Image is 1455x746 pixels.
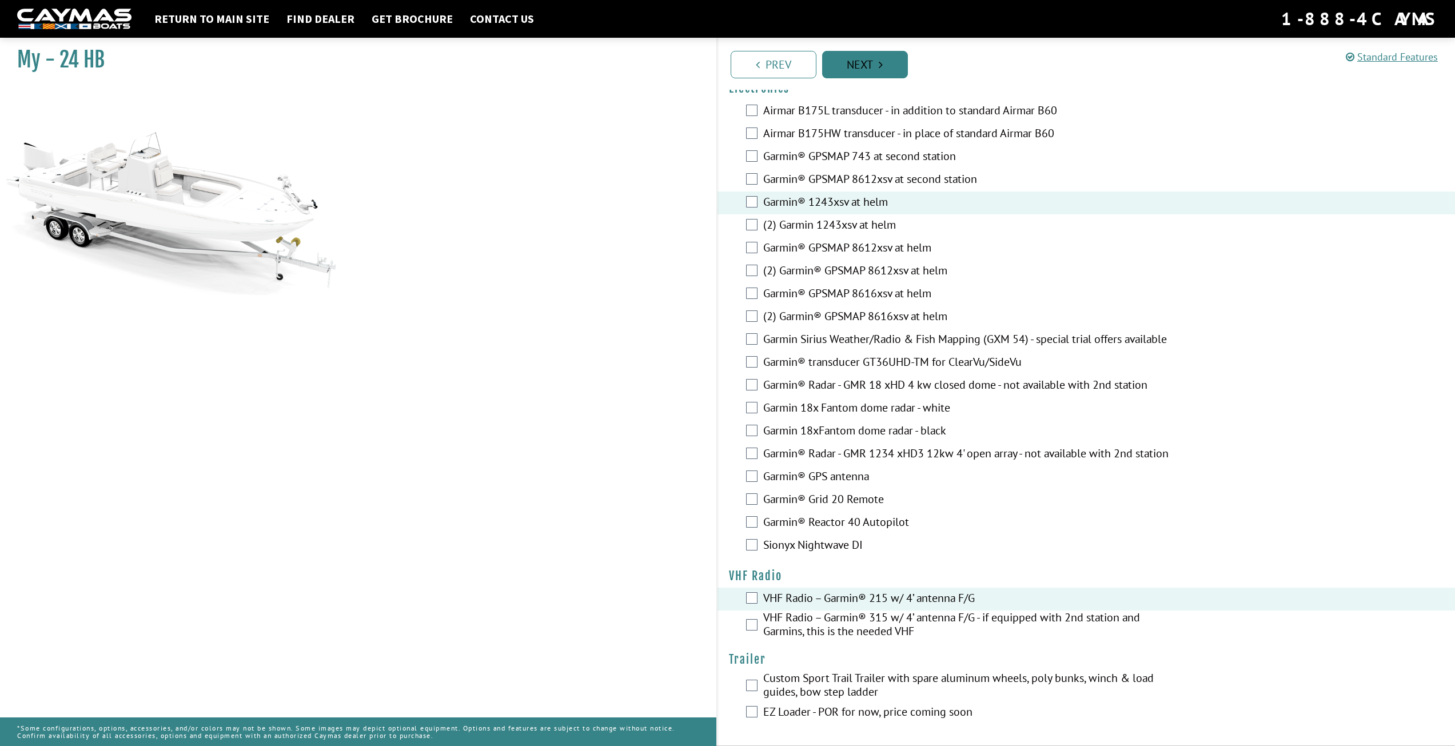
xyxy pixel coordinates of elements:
label: Garmin 18xFantom dome radar - black [763,424,1178,440]
p: *Some configurations, options, accessories, and/or colors may not be shown. Some images may depic... [17,719,699,745]
h4: VHF Radio [729,569,1444,583]
label: Garmin® GPS antenna [763,469,1178,486]
a: Return to main site [149,11,275,26]
label: VHF Radio – Garmin® 215 w/ 4’ antenna F/G [763,591,1178,608]
label: (2) Garmin® GPSMAP 8616xsv at helm [763,309,1178,326]
label: Airmar B175L transducer - in addition to standard Airmar B60 [763,103,1178,120]
label: Garmin® transducer GT36UHD-TM for ClearVu/SideVu [763,355,1178,372]
label: Garmin® 1243xsv at helm [763,195,1178,212]
label: Custom Sport Trail Trailer with spare aluminum wheels, poly bunks, winch & load guides, bow step ... [763,671,1178,701]
h4: Trailer [729,652,1444,667]
label: Garmin® GPSMAP 8612xsv at second station [763,172,1178,189]
a: Get Brochure [366,11,459,26]
label: EZ Loader - POR for now, price coming soon [763,705,1178,721]
h1: My - 24 HB [17,47,688,73]
label: Garmin® Reactor 40 Autopilot [763,515,1178,532]
a: Prev [731,51,816,78]
label: Sionyx Nightwave DI [763,538,1178,554]
label: VHF Radio – Garmin® 315 w/ 4’ antenna F/G - if equipped with 2nd station and Garmins, this is the... [763,611,1178,641]
a: Find Dealer [281,11,360,26]
a: Next [822,51,908,78]
label: (2) Garmin 1243xsv at helm [763,218,1178,234]
label: Garmin 18x Fantom dome radar - white [763,401,1178,417]
label: (2) Garmin® GPSMAP 8612xsv at helm [763,264,1178,280]
label: Garmin® Grid 20 Remote [763,492,1178,509]
label: Garmin® GPSMAP 8616xsv at helm [763,286,1178,303]
div: 1-888-4CAYMAS [1281,6,1438,31]
label: Garmin® Radar - GMR 1234 xHD3 12kw 4' open array - not available with 2nd station [763,446,1178,463]
label: Garmin Sirius Weather/Radio & Fish Mapping (GXM 54) - special trial offers available [763,332,1178,349]
label: Garmin® GPSMAP 8612xsv at helm [763,241,1178,257]
a: Standard Features [1346,50,1438,63]
label: Airmar B175HW transducer - in place of standard Airmar B60 [763,126,1178,143]
a: Contact Us [464,11,540,26]
img: white-logo-c9c8dbefe5ff5ceceb0f0178aa75bf4bb51f6bca0971e226c86eb53dfe498488.png [17,9,131,30]
label: Garmin® GPSMAP 743 at second station [763,149,1178,166]
label: Garmin® Radar - GMR 18 xHD 4 kw closed dome - not available with 2nd station [763,378,1178,394]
